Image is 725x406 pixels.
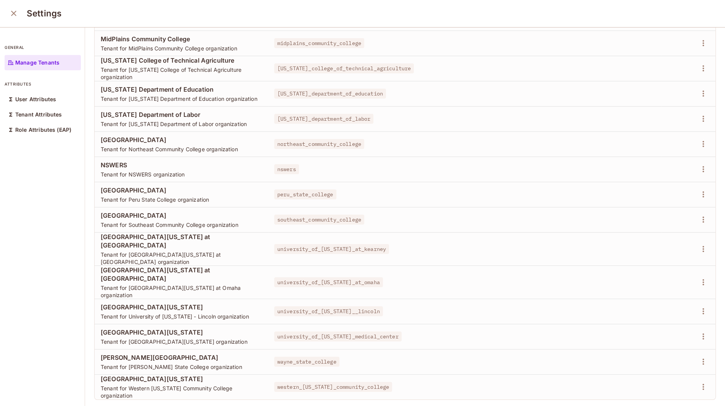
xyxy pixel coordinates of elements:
[15,60,59,66] p: Manage Tenants
[101,363,262,370] span: Tenant for [PERSON_NAME] State College organization
[101,211,262,220] span: [GEOGRAPHIC_DATA]
[101,146,262,153] span: Tenant for Northeast Community College organization
[274,306,383,316] span: university_of_[US_STATE]__lincoln
[101,284,262,299] span: Tenant for [GEOGRAPHIC_DATA][US_STATE] at Omaha organization
[101,161,262,169] span: NSWERS
[101,45,262,52] span: Tenant for MidPlains Community College organization
[101,66,262,81] span: Tenant for [US_STATE] College of Technical Agriculture organization
[15,112,62,118] p: Tenant Attributes
[101,251,262,265] span: Tenant for [GEOGRAPHIC_DATA][US_STATE] at [GEOGRAPHIC_DATA] organization
[274,164,299,174] span: nswers
[274,357,339,367] span: wayne_state_college
[5,81,81,87] p: attributes
[274,114,374,124] span: [US_STATE]_department_of_labor
[27,8,61,19] h3: Settings
[101,56,262,65] span: [US_STATE] College of Technical Agriculture
[101,375,262,383] span: [GEOGRAPHIC_DATA][US_STATE]
[274,89,386,99] span: [US_STATE]_department_of_education
[101,136,262,144] span: [GEOGRAPHIC_DATA]
[101,338,262,345] span: Tenant for [GEOGRAPHIC_DATA][US_STATE] organization
[274,189,336,199] span: peru_state_college
[101,328,262,336] span: [GEOGRAPHIC_DATA][US_STATE]
[101,171,262,178] span: Tenant for NSWERS organization
[274,215,364,225] span: southeast_community_college
[101,196,262,203] span: Tenant for Peru State College organization
[101,35,262,43] span: MidPlains Community College
[101,120,262,128] span: Tenant for [US_STATE] Department of Labor organization
[274,139,364,149] span: northeast_community_college
[101,385,262,399] span: Tenant for Western [US_STATE] Community College organization
[101,186,262,194] span: [GEOGRAPHIC_DATA]
[274,382,392,392] span: western_[US_STATE]_community_college
[274,244,389,254] span: university_of_[US_STATE]_at_kearney
[5,44,81,50] p: general
[101,110,262,119] span: [US_STATE] Department of Labor
[101,85,262,94] span: [US_STATE] Department of Education
[101,303,262,311] span: [GEOGRAPHIC_DATA][US_STATE]
[6,6,21,21] button: close
[274,38,364,48] span: midplains_community_college
[15,127,71,133] p: Role Attributes (EAP)
[15,96,56,102] p: User Attributes
[274,63,414,73] span: [US_STATE]_college_of_technical_agriculture
[274,277,383,287] span: university_of_[US_STATE]_at_omaha
[101,233,262,249] span: [GEOGRAPHIC_DATA][US_STATE] at [GEOGRAPHIC_DATA]
[101,266,262,283] span: [GEOGRAPHIC_DATA][US_STATE] at [GEOGRAPHIC_DATA]
[101,221,262,228] span: Tenant for Southeast Community College organization
[274,332,402,341] span: university_of_[US_STATE]_medical_center
[101,313,262,320] span: Tenant for University of [US_STATE] - Lincoln organization
[101,353,262,362] span: [PERSON_NAME][GEOGRAPHIC_DATA]
[101,95,262,102] span: Tenant for [US_STATE] Department of Education organization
